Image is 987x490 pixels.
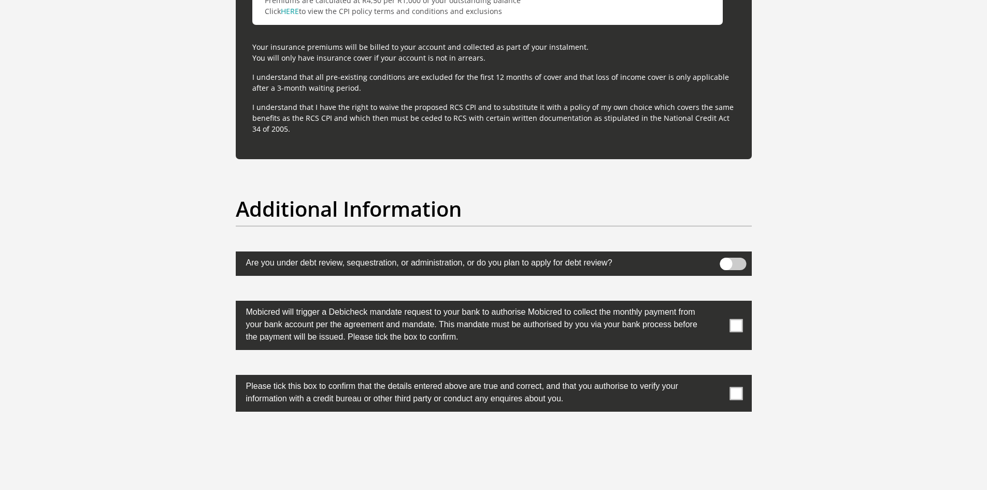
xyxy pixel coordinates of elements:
[236,197,752,221] h2: Additional Information
[252,41,735,63] p: Your insurance premiums will be billed to your account and collected as part of your instalment. ...
[252,72,735,93] p: I understand that all pre-existing conditions are excluded for the first 12 months of cover and t...
[236,251,700,272] label: Are you under debt review, sequestration, or administration, or do you plan to apply for debt rev...
[252,102,735,134] p: I understand that I have the right to waive the proposed RCS CPI and to substitute it with a poli...
[415,437,573,477] iframe: reCAPTCHA
[281,6,299,16] a: HERE
[236,301,700,346] label: Mobicred will trigger a Debicheck mandate request to your bank to authorise Mobicred to collect t...
[236,375,700,408] label: Please tick this box to confirm that the details entered above are true and correct, and that you...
